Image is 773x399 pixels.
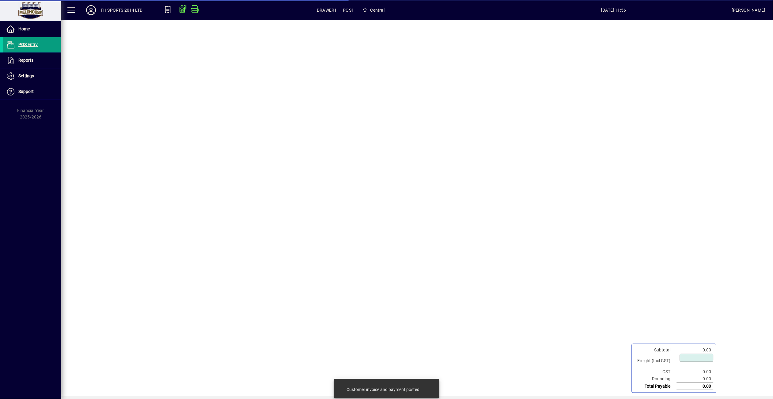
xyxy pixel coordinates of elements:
span: [DATE] 11:56 [496,5,732,15]
span: Support [18,89,34,94]
span: POS1 [343,5,354,15]
span: Home [18,26,30,31]
span: DRAWER1 [317,5,337,15]
span: Settings [18,73,34,78]
a: Home [3,21,61,37]
a: Settings [3,68,61,84]
td: Rounding [635,375,677,383]
td: 0.00 [677,347,714,354]
td: Freight (Incl GST) [635,354,677,368]
div: Customer invoice and payment posted. [347,386,421,393]
td: 0.00 [677,383,714,390]
td: Subtotal [635,347,677,354]
td: 0.00 [677,375,714,383]
div: FH SPORTS 2014 LTD [101,5,142,15]
a: Reports [3,53,61,68]
td: 0.00 [677,368,714,375]
td: Total Payable [635,383,677,390]
span: Reports [18,58,33,63]
button: Profile [81,5,101,16]
div: [PERSON_NAME] [732,5,765,15]
span: POS Entry [18,42,38,47]
span: Central [360,5,387,16]
a: Support [3,84,61,99]
td: GST [635,368,677,375]
span: Central [370,5,385,15]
